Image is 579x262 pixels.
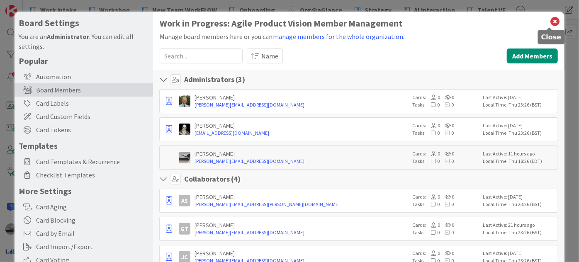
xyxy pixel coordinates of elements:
div: Card Import/Export [15,240,153,253]
span: 0 [440,250,454,256]
span: 0 [426,201,440,207]
div: Cards: [412,122,479,129]
div: [PERSON_NAME] [195,193,408,201]
div: Cards: [412,221,479,229]
span: 0 [426,158,440,164]
img: WS [179,124,190,135]
div: Tasks: [412,129,479,137]
h5: Close [541,33,562,41]
div: Automation [15,70,153,83]
span: 0 [426,222,440,228]
div: Tasks: [412,229,479,236]
input: Search... [160,49,243,63]
span: 0 [426,150,440,157]
span: Card by Email [36,228,149,238]
h5: Templates [19,141,149,151]
a: [PERSON_NAME][EMAIL_ADDRESS][DOMAIN_NAME] [195,101,408,109]
div: Local Time: Thu 23:26 (BST) [483,201,555,208]
div: Cards: [412,150,479,158]
div: You are an . You can edit all settings. [19,32,149,51]
div: Tasks: [412,201,479,208]
div: Local Time: Thu 23:26 (BST) [483,101,555,109]
span: 0 [426,122,440,129]
div: GT [179,223,190,235]
span: 0 [426,102,440,108]
div: Last Active: [DATE] [483,250,555,257]
div: [PERSON_NAME] [195,221,408,229]
div: Tasks: [412,101,479,109]
div: Local Time: Thu 23:26 (BST) [483,129,555,137]
div: [PERSON_NAME] [195,150,408,158]
span: Checklist Templates [36,170,149,180]
span: 0 [440,158,454,164]
span: Name [261,51,278,61]
div: Last Active: 21 hours ago [483,221,555,229]
span: 0 [440,122,454,129]
span: 0 [440,222,454,228]
img: SH [179,95,190,107]
span: 0 [440,150,454,157]
div: Card Aging [15,200,153,213]
div: Cards: [412,193,479,201]
div: Card Labels [15,97,153,110]
span: 0 [440,229,454,235]
h1: Work in Progress: Agile Product Vision Member Management [160,18,558,29]
button: Name [247,49,283,63]
span: 0 [440,102,454,108]
a: [EMAIL_ADDRESS][DOMAIN_NAME] [195,129,408,137]
div: AS [179,195,190,206]
div: Last Active: [DATE] [483,193,555,201]
div: [PERSON_NAME] [195,122,408,129]
span: Card Templates & Recurrence [36,157,149,167]
div: Cards: [412,94,479,101]
span: 0 [426,94,440,100]
div: Tasks: [412,158,479,165]
h4: Administrators [184,75,245,84]
span: Card Tokens [36,125,149,135]
div: Board Members [15,83,153,97]
span: ( 3 ) [236,75,245,84]
div: Card Blocking [15,213,153,227]
span: Card Custom Fields [36,112,149,121]
div: Local Time: Thu 18:26 (EDT) [483,158,555,165]
h5: More Settings [19,186,149,196]
a: [PERSON_NAME][EMAIL_ADDRESS][DOMAIN_NAME] [195,158,408,165]
div: Last Active: [DATE] [483,94,555,101]
span: 0 [440,94,454,100]
div: Last Active: [DATE] [483,122,555,129]
span: 0 [440,201,454,207]
button: Add Members [507,49,558,63]
span: 0 [440,130,454,136]
h5: Popular [19,56,149,66]
span: 0 [426,229,440,235]
div: Local Time: Thu 23:26 (BST) [483,229,555,236]
span: 0 [440,194,454,200]
div: [PERSON_NAME] [195,94,408,101]
span: ( 4 ) [231,174,241,184]
h4: Collaborators [184,175,241,184]
div: [PERSON_NAME] [195,250,408,257]
b: Administrator [47,32,89,41]
h4: Board Settings [19,18,149,28]
div: Cards: [412,250,479,257]
div: Last Active: 11 hours ago [483,150,555,158]
span: 0 [426,130,440,136]
button: manage members for the whole organization. [272,31,405,42]
div: Manage board members here or you can [160,31,558,42]
img: jB [179,152,190,163]
a: [PERSON_NAME][EMAIL_ADDRESS][PERSON_NAME][DOMAIN_NAME] [195,201,408,208]
a: [PERSON_NAME][EMAIL_ADDRESS][DOMAIN_NAME] [195,229,408,236]
span: 0 [426,194,440,200]
span: 0 [426,250,440,256]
